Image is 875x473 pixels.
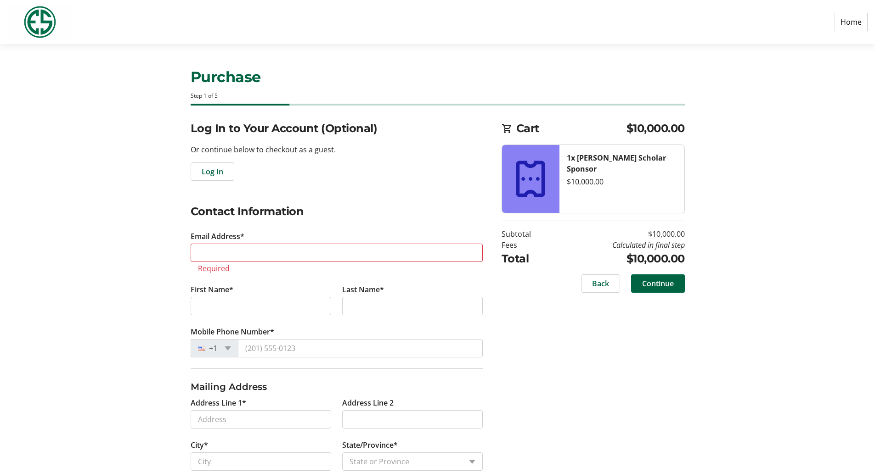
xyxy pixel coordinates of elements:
[191,380,483,394] h3: Mailing Address
[342,284,384,295] label: Last Name*
[191,410,331,428] input: Address
[835,13,868,31] a: Home
[631,274,685,293] button: Continue
[191,440,208,451] label: City*
[554,228,685,239] td: $10,000.00
[592,278,609,289] span: Back
[191,284,233,295] label: First Name*
[554,239,685,250] td: Calculated in final step
[191,397,246,408] label: Address Line 1*
[554,250,685,267] td: $10,000.00
[238,339,483,357] input: (201) 555-0123
[516,120,627,137] span: Cart
[627,120,685,137] span: $10,000.00
[198,264,475,273] tr-error: Required
[502,250,554,267] td: Total
[342,397,394,408] label: Address Line 2
[567,176,677,187] div: $10,000.00
[191,231,244,242] label: Email Address*
[191,144,483,155] p: Or continue below to checkout as a guest.
[191,203,483,220] h2: Contact Information
[191,92,685,100] div: Step 1 of 5
[502,239,554,250] td: Fees
[502,228,554,239] td: Subtotal
[342,440,398,451] label: State/Province*
[581,274,620,293] button: Back
[191,120,483,137] h2: Log In to Your Account (Optional)
[567,153,666,174] strong: 1x [PERSON_NAME] Scholar Sponsor
[191,162,234,181] button: Log In
[191,66,685,88] h1: Purchase
[191,452,331,471] input: City
[191,326,274,337] label: Mobile Phone Number*
[7,4,73,40] img: Evans Scholars Foundation's Logo
[642,278,674,289] span: Continue
[202,166,223,177] span: Log In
